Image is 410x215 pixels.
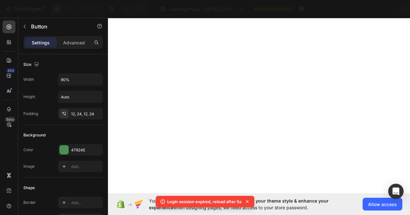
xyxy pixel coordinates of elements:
[23,60,40,69] div: Size
[42,5,45,13] p: 7
[149,197,354,211] span: Your page is password protected. To when designing pages, we need access to your store password.
[167,6,169,12] span: /
[71,164,101,170] div: Add...
[23,200,36,205] div: Border
[71,147,101,153] div: 47924E
[58,74,102,85] input: Auto
[368,201,397,208] span: Allow access
[170,6,237,12] span: Landing Page - [DATE] 22:33:44
[32,39,50,46] p: Settings
[367,3,394,15] button: Publish
[121,3,147,15] div: Undo/Redo
[5,117,15,122] div: Beta
[6,68,15,73] div: 450
[23,111,38,117] div: Padding
[58,91,102,103] input: Auto
[71,200,101,206] div: Add...
[23,147,33,153] div: Color
[108,16,410,196] iframe: Design area
[23,77,34,82] div: Width
[363,198,402,211] button: Allow access
[344,3,365,15] button: Save
[23,185,35,191] div: Shape
[167,198,242,205] p: Login session expired, reload after 5s
[23,94,35,100] div: Height
[388,184,404,199] div: Open Intercom Messenger
[23,132,45,138] div: Background
[31,23,86,30] p: Button
[23,164,35,169] div: Image
[373,6,389,12] div: Publish
[63,39,85,46] p: Advanced
[71,111,101,117] div: 12, 24, 12, 24
[3,3,48,15] button: 7
[349,6,360,12] span: Save
[258,6,291,12] span: Need republishing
